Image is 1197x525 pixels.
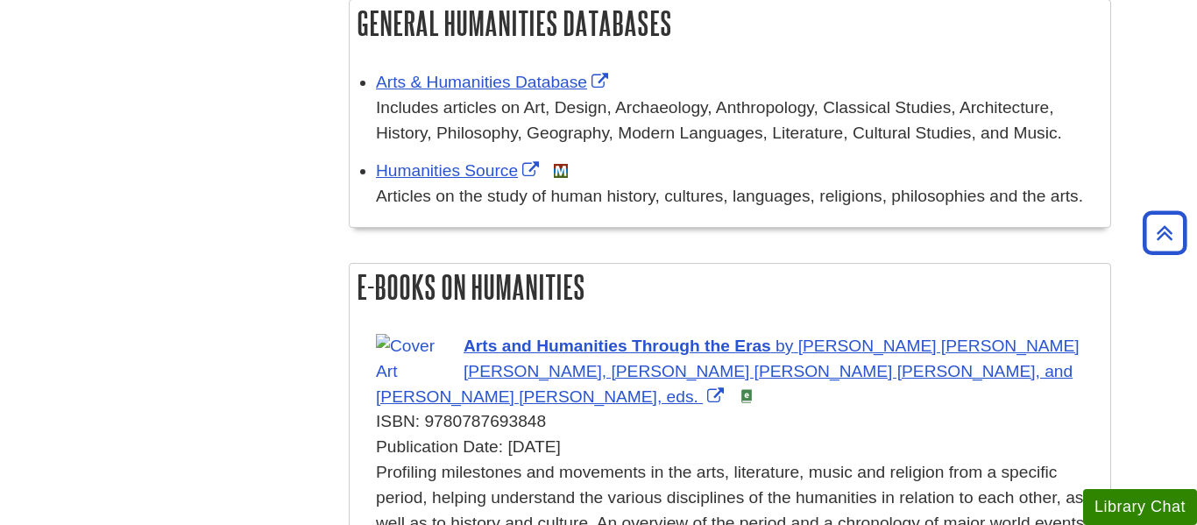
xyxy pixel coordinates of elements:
img: Cover Art [376,334,455,385]
div: Includes articles on Art, Design, Archaeology, Anthropology, Classical Studies, Architecture, His... [376,96,1101,146]
span: [PERSON_NAME] [PERSON_NAME] [PERSON_NAME], [PERSON_NAME] [PERSON_NAME] [PERSON_NAME], and [PERSON... [376,337,1080,406]
div: Publication Date: [DATE] [376,435,1101,460]
a: Link opens in new window [376,73,613,91]
h2: E-books on Humanities [350,264,1110,310]
button: Library Chat [1083,489,1197,525]
span: by [776,337,793,355]
p: Articles on the study of human history, cultures, languages, religions, philosophies and the arts. [376,184,1101,209]
img: MeL (Michigan electronic Library) [554,164,568,178]
a: Link opens in new window [376,161,543,180]
div: ISBN: 9780787693848 [376,409,1101,435]
a: Back to Top [1137,221,1193,245]
span: Arts and Humanities Through the Eras [464,337,771,355]
img: e-Book [740,389,754,403]
a: Link opens in new window [376,337,1080,406]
